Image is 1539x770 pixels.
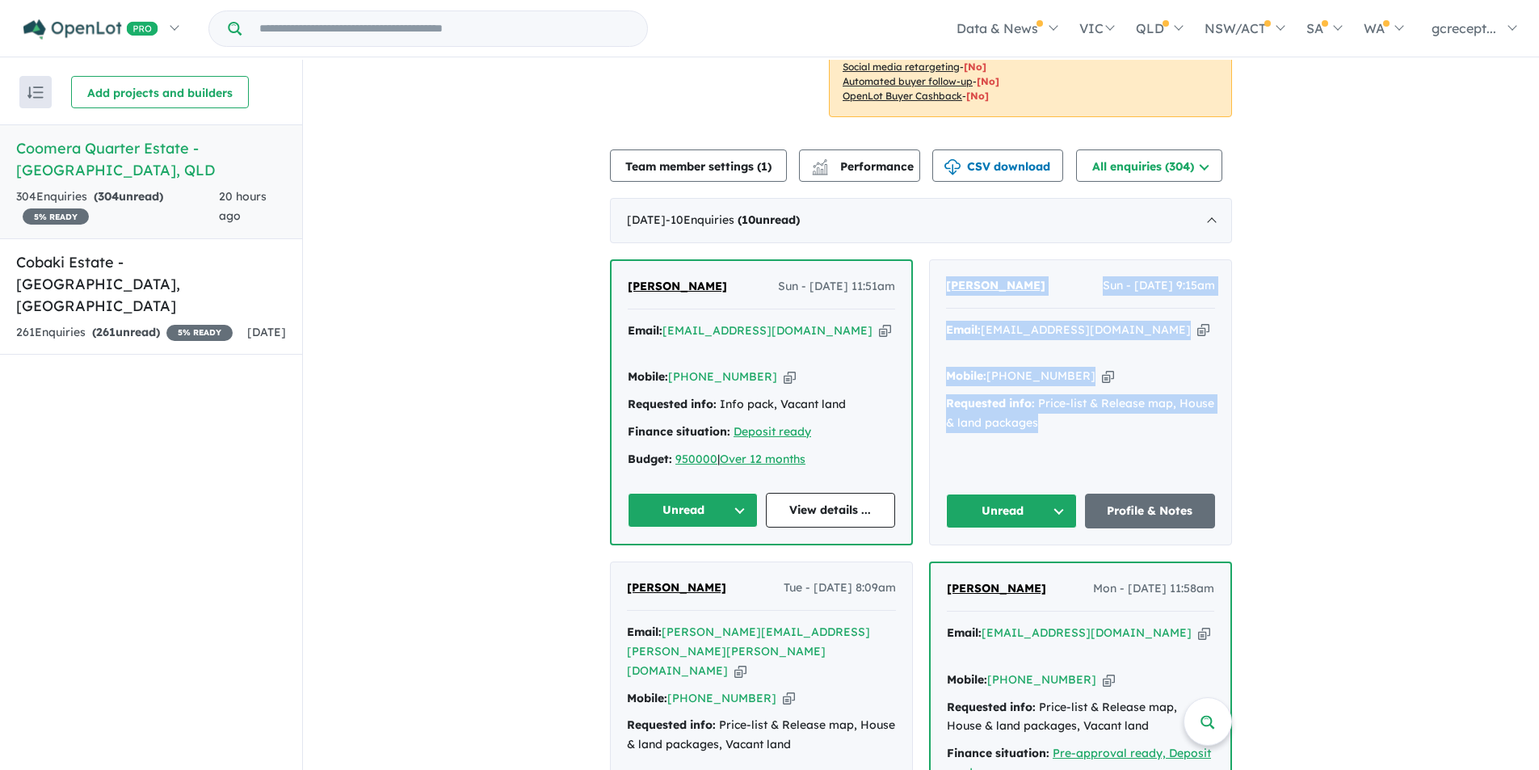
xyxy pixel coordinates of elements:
a: Deposit ready [734,424,811,439]
a: [PHONE_NUMBER] [668,369,777,384]
div: Price-list & Release map, House & land packages, Vacant land [947,698,1214,737]
span: 5 % READY [23,208,89,225]
span: [No] [966,90,989,102]
a: [PERSON_NAME] [628,277,727,297]
strong: Requested info: [628,397,717,411]
div: Price-list & Release map, House & land packages [946,394,1215,433]
div: [DATE] [610,198,1232,243]
img: bar-chart.svg [812,164,828,175]
u: Social media retargeting [843,61,960,73]
u: OpenLot Buyer Cashback [843,90,962,102]
span: [PERSON_NAME] [947,581,1046,595]
strong: Email: [947,625,982,640]
button: Copy [879,322,891,339]
button: Copy [734,663,746,680]
button: All enquiries (304) [1076,149,1222,182]
span: Sun - [DATE] 9:15am [1103,276,1215,296]
button: Add projects and builders [71,76,249,108]
span: - 10 Enquir ies [666,212,800,227]
strong: ( unread) [92,325,160,339]
strong: Mobile: [628,369,668,384]
button: Copy [784,368,796,385]
strong: Finance situation: [947,746,1049,760]
h5: Coomera Quarter Estate - [GEOGRAPHIC_DATA] , QLD [16,137,286,181]
div: 304 Enquir ies [16,187,219,226]
a: [PHONE_NUMBER] [987,672,1096,687]
strong: Email: [628,323,662,338]
button: Copy [1102,368,1114,385]
u: Automated buyer follow-up [843,75,973,87]
div: 261 Enquir ies [16,323,233,343]
strong: ( unread) [738,212,800,227]
button: Copy [1197,322,1209,339]
span: 1 [761,159,767,174]
span: 20 hours ago [219,189,267,223]
strong: Requested info: [946,396,1035,410]
a: [EMAIL_ADDRESS][DOMAIN_NAME] [981,322,1191,337]
a: Over 12 months [720,452,805,466]
img: download icon [944,159,961,175]
a: [EMAIL_ADDRESS][DOMAIN_NAME] [982,625,1192,640]
span: 304 [98,189,119,204]
strong: Mobile: [946,368,986,383]
span: [No] [964,61,986,73]
a: [PERSON_NAME] [946,276,1045,296]
a: [PERSON_NAME] [627,579,726,598]
strong: Requested info: [627,717,716,732]
a: [PERSON_NAME] [947,579,1046,599]
span: [PERSON_NAME] [946,278,1045,292]
a: [PERSON_NAME][EMAIL_ADDRESS][PERSON_NAME][PERSON_NAME][DOMAIN_NAME] [627,625,870,678]
strong: Requested info: [947,700,1036,714]
button: CSV download [932,149,1063,182]
a: [PHONE_NUMBER] [667,691,776,705]
a: 950000 [675,452,717,466]
span: 10 [742,212,755,227]
a: Profile & Notes [1085,494,1216,528]
span: [PERSON_NAME] [627,580,726,595]
span: [DATE] [247,325,286,339]
strong: Email: [946,322,981,337]
div: Info pack, Vacant land [628,395,895,414]
button: Copy [1198,625,1210,642]
div: Price-list & Release map, House & land packages, Vacant land [627,716,896,755]
h5: Cobaki Estate - [GEOGRAPHIC_DATA] , [GEOGRAPHIC_DATA] [16,251,286,317]
img: Openlot PRO Logo White [23,19,158,40]
div: | [628,450,895,469]
a: [EMAIL_ADDRESS][DOMAIN_NAME] [662,323,873,338]
button: Unread [628,493,758,528]
span: [No] [977,75,999,87]
button: Copy [1103,671,1115,688]
a: View details ... [766,493,896,528]
strong: Email: [627,625,662,639]
strong: ( unread) [94,189,163,204]
span: 261 [96,325,116,339]
span: gcrecept... [1432,20,1496,36]
span: Tue - [DATE] 8:09am [784,579,896,598]
button: Unread [946,494,1077,528]
button: Copy [783,690,795,707]
span: Sun - [DATE] 11:51am [778,277,895,297]
button: Team member settings (1) [610,149,787,182]
strong: Mobile: [947,672,987,687]
span: Performance [814,159,914,174]
img: sort.svg [27,86,44,99]
span: 5 % READY [166,325,233,341]
a: [PHONE_NUMBER] [986,368,1095,383]
span: [PERSON_NAME] [628,279,727,293]
strong: Finance situation: [628,424,730,439]
input: Try estate name, suburb, builder or developer [245,11,644,46]
span: Mon - [DATE] 11:58am [1093,579,1214,599]
img: line-chart.svg [813,159,827,168]
strong: Mobile: [627,691,667,705]
strong: Budget: [628,452,672,466]
button: Performance [799,149,920,182]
